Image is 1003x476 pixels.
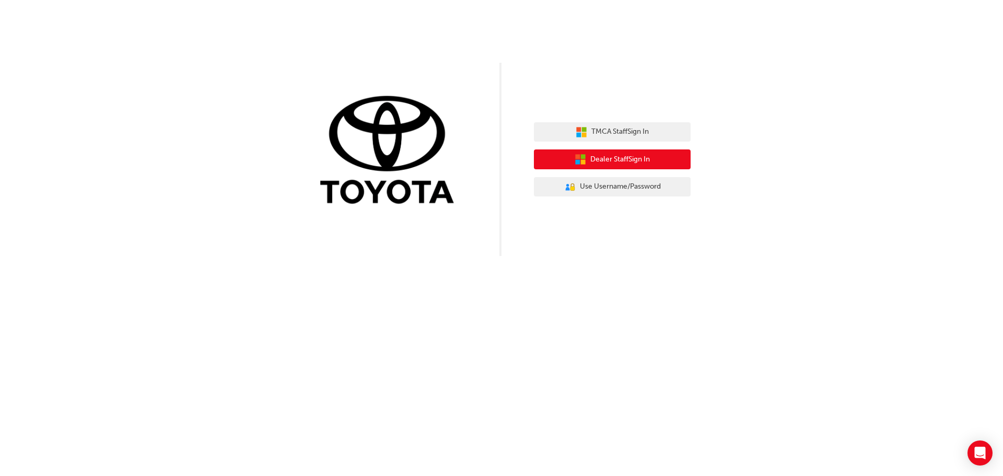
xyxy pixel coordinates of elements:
[590,154,650,166] span: Dealer Staff Sign In
[580,181,661,193] span: Use Username/Password
[534,149,691,169] button: Dealer StaffSign In
[534,177,691,197] button: Use Username/Password
[312,94,469,209] img: Trak
[534,122,691,142] button: TMCA StaffSign In
[591,126,649,138] span: TMCA Staff Sign In
[967,440,993,466] div: Open Intercom Messenger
